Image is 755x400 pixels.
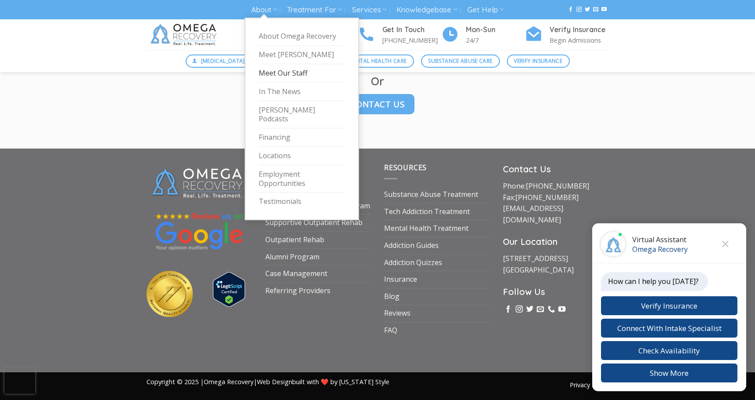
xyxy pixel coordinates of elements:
[259,147,345,165] a: Locations
[147,378,389,386] span: Copyright © 2025 | | built with ❤️ by [US_STATE] Style
[548,305,555,313] a: Call us
[384,220,469,237] a: Mental Health Treatment
[384,271,417,288] a: Insurance
[265,232,324,248] a: Outpatient Rehab
[537,305,544,313] a: Send us an email
[351,98,405,110] span: Contact Us
[396,2,457,18] a: Knowledgebase
[514,57,562,65] span: Verify Insurance
[505,305,512,313] a: Follow on Facebook
[516,305,523,313] a: Follow on Instagram
[515,193,579,202] a: [PHONE_NUMBER]
[382,24,441,36] h4: Get In Touch
[265,249,319,265] a: Alumni Program
[259,27,345,46] a: About Omega Recovery
[601,7,607,13] a: Follow on YouTube
[259,165,345,193] a: Employment Opportunities
[257,378,292,386] a: Web Design
[550,35,608,45] p: Begin Admissions
[503,164,551,175] strong: Contact Us
[204,378,253,386] a: Omega Recovery
[348,57,407,65] span: Mental Health Care
[466,24,525,36] h4: Mon-Sun
[186,55,253,68] a: [MEDICAL_DATA]
[568,7,573,13] a: Follow on Facebook
[550,24,608,36] h4: Verify Insurance
[570,381,608,389] a: Privacy Policy
[558,305,565,313] a: Follow on YouTube
[503,204,563,225] a: [EMAIL_ADDRESS][DOMAIN_NAME]
[384,204,470,220] a: Tech Addiction Treatment
[287,2,342,18] a: Treatment For
[4,367,35,394] iframe: reCAPTCHA
[384,255,442,271] a: Addiction Quizzes
[259,46,345,64] a: Meet [PERSON_NAME]
[341,94,415,114] a: Contact Us
[213,272,245,307] img: Verify Approval for www.omegarecovery.org
[251,2,277,18] a: About
[384,163,427,172] span: Resources
[384,186,478,203] a: Substance Abuse Treatment
[352,2,387,18] a: Services
[147,74,608,88] h2: Or
[466,35,525,45] p: 24/7
[213,284,245,294] a: Verify LegitScript Approval for www.omegarecovery.org
[503,254,574,275] a: [STREET_ADDRESS][GEOGRAPHIC_DATA]
[382,35,441,45] p: [PHONE_NUMBER]
[265,283,330,299] a: Referring Providers
[421,55,500,68] a: Substance Abuse Care
[585,7,590,13] a: Follow on Twitter
[503,235,608,249] h3: Our Location
[428,57,492,65] span: Substance Abuse Care
[259,64,345,83] a: Meet Our Staff
[265,265,327,282] a: Case Management
[526,305,533,313] a: Follow on Twitter
[259,128,345,147] a: Financing
[259,83,345,101] a: In The News
[147,19,224,50] img: Omega Recovery
[259,101,345,129] a: [PERSON_NAME] Podcasts
[467,2,504,18] a: Get Help
[358,24,441,46] a: Get In Touch [PHONE_NUMBER]
[525,24,608,46] a: Verify Insurance Begin Admissions
[384,322,397,339] a: FAQ
[593,7,598,13] a: Send us an email
[201,57,245,65] span: [MEDICAL_DATA]
[384,237,439,254] a: Addiction Guides
[384,288,399,305] a: Blog
[384,305,410,322] a: Reviews
[576,7,582,13] a: Follow on Instagram
[503,285,608,299] h3: Follow Us
[341,55,414,68] a: Mental Health Care
[526,181,589,191] a: [PHONE_NUMBER]
[259,193,345,211] a: Testimonials
[265,215,363,231] a: Supportive Outpatient Rehab
[507,55,570,68] a: Verify Insurance
[503,181,608,225] p: Phone: Fax:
